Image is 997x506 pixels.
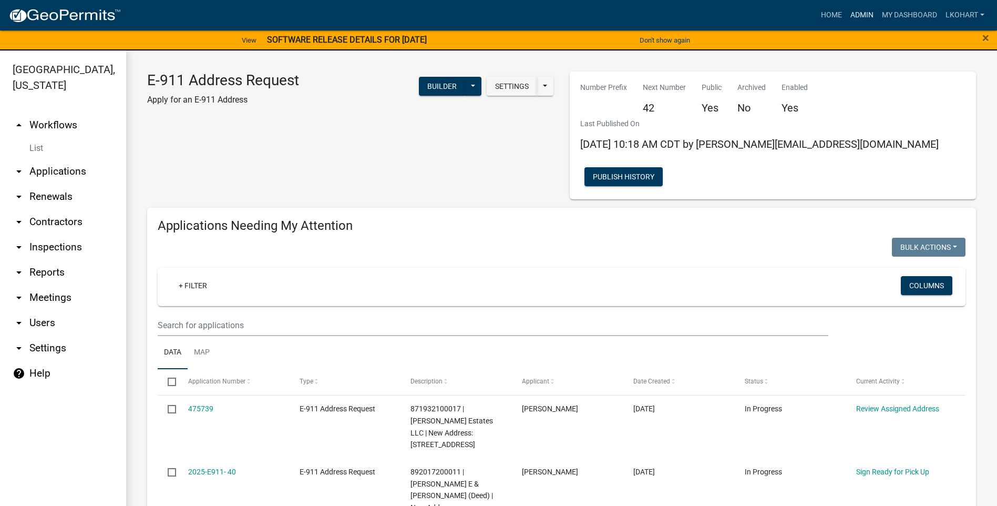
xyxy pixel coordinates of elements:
[13,190,25,203] i: arrow_drop_down
[584,173,663,181] wm-modal-confirm: Workflow Publish History
[580,138,939,150] span: [DATE] 10:18 AM CDT by [PERSON_NAME][EMAIL_ADDRESS][DOMAIN_NAME]
[941,5,989,25] a: lkohart
[735,369,846,394] datatable-header-cell: Status
[300,468,375,476] span: E-911 Address Request
[419,77,465,96] button: Builder
[170,276,215,295] a: + Filter
[188,468,236,476] a: 2025-E911- 40
[487,77,537,96] button: Settings
[13,291,25,304] i: arrow_drop_down
[817,5,846,25] a: Home
[643,102,686,114] h5: 42
[745,468,782,476] span: In Progress
[846,5,878,25] a: Admin
[846,369,958,394] datatable-header-cell: Current Activity
[13,342,25,355] i: arrow_drop_down
[702,82,722,93] p: Public
[878,5,941,25] a: My Dashboard
[580,118,939,129] p: Last Published On
[522,468,578,476] span: Lori Kohart
[856,468,929,476] a: Sign Ready for Pick Up
[158,315,828,336] input: Search for applications
[158,218,965,234] h4: Applications Needing My Attention
[737,82,766,93] p: Archived
[745,404,782,413] span: In Progress
[522,378,549,385] span: Applicant
[147,72,299,89] h3: E-911 Address Request
[782,82,808,93] p: Enabled
[300,404,375,413] span: E-911 Address Request
[13,367,25,380] i: help
[13,216,25,228] i: arrow_drop_down
[267,35,427,45] strong: SOFTWARE RELEASE DETAILS FOR [DATE]
[623,369,735,394] datatable-header-cell: Date Created
[238,32,261,49] a: View
[13,119,25,131] i: arrow_drop_up
[982,31,989,45] span: ×
[158,369,178,394] datatable-header-cell: Select
[13,317,25,329] i: arrow_drop_down
[410,404,493,449] span: 871932100017 | DeBuhr Estates LLC | New Address: 26989 Co Hwy S62
[147,94,299,106] p: Apply for an E-911 Address
[982,32,989,44] button: Close
[13,266,25,279] i: arrow_drop_down
[188,404,213,413] a: 475739
[633,404,655,413] span: 09/09/2025
[410,378,443,385] span: Description
[702,102,722,114] h5: Yes
[737,102,766,114] h5: No
[635,32,694,49] button: Don't show again
[856,378,900,385] span: Current Activity
[580,82,627,93] p: Number Prefix
[856,404,939,413] a: Review Assigned Address
[901,276,952,295] button: Columns
[633,378,670,385] span: Date Created
[584,167,663,186] button: Publish History
[512,369,623,394] datatable-header-cell: Applicant
[178,369,289,394] datatable-header-cell: Application Number
[188,378,245,385] span: Application Number
[633,468,655,476] span: 08/14/2025
[289,369,400,394] datatable-header-cell: Type
[188,336,216,370] a: Map
[782,102,808,114] h5: Yes
[643,82,686,93] p: Next Number
[158,336,188,370] a: Data
[13,241,25,254] i: arrow_drop_down
[13,165,25,178] i: arrow_drop_down
[522,404,578,413] span: Lori Kohart
[892,238,965,257] button: Bulk Actions
[745,378,763,385] span: Status
[400,369,512,394] datatable-header-cell: Description
[300,378,313,385] span: Type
